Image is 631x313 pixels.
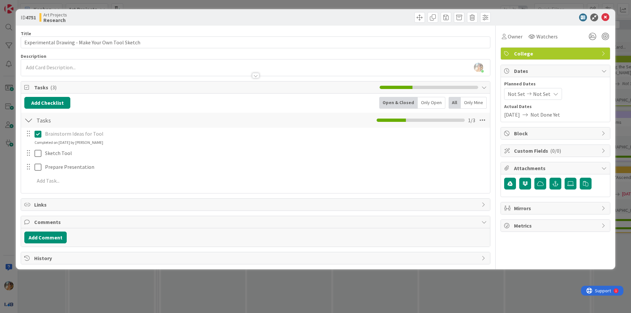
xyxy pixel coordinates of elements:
b: 4751 [26,14,36,21]
p: Brainstorm Ideas for Tool [45,130,485,138]
p: Sketch Tool [45,149,485,157]
span: Description [21,53,46,59]
span: ( 0/0 ) [550,147,561,154]
span: Not Set [533,90,550,98]
div: Open & Closed [379,97,418,109]
span: College [514,50,598,57]
span: Tasks [34,83,376,91]
div: Only Mine [461,97,487,109]
span: Not Done Yet [530,111,560,119]
span: Metrics [514,222,598,230]
span: Links [34,201,478,209]
span: Mirrors [514,204,598,212]
span: Attachments [514,164,598,172]
span: ID [21,13,36,21]
label: Title [21,31,31,36]
input: type card name here... [21,36,490,48]
span: Custom Fields [514,147,598,155]
img: DgSP5OpwsSRUZKwS8gMSzgstfBmcQ77l.jpg [474,63,483,72]
span: Watchers [536,33,558,40]
div: Completed on [DATE] by [PERSON_NAME] [35,140,103,145]
span: Block [514,129,598,137]
span: Support [14,1,30,9]
span: History [34,254,478,262]
button: Add Comment [24,232,67,243]
div: Only Open [418,97,445,109]
span: Art Projects [43,12,67,17]
p: Prepare Presentation [45,163,485,171]
span: Actual Dates [504,103,607,110]
span: Dates [514,67,598,75]
span: 1 / 3 [468,116,475,124]
span: Owner [508,33,523,40]
div: All [449,97,461,109]
span: Comments [34,218,478,226]
span: ( 3 ) [50,84,57,91]
input: Add Checklist... [34,114,182,126]
span: Planned Dates [504,80,607,87]
button: Add Checklist [24,97,70,109]
span: Not Set [508,90,525,98]
div: 1 [34,3,36,8]
span: [DATE] [504,111,520,119]
b: Research [43,17,67,23]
